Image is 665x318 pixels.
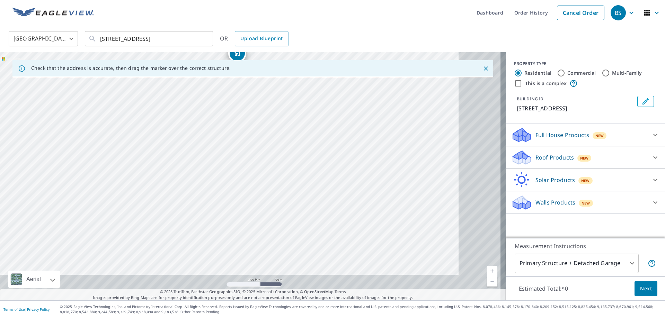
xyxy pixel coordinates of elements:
p: Roof Products [535,153,574,162]
span: New [580,155,589,161]
a: Privacy Policy [27,307,50,312]
span: Your report will include the primary structure and a detached garage if one exists. [648,259,656,267]
label: Multi-Family [612,70,642,76]
div: [GEOGRAPHIC_DATA] [9,29,78,48]
p: [STREET_ADDRESS] [517,104,635,112]
button: Close [481,64,490,73]
label: This is a complex [525,80,567,87]
div: BS [611,5,626,20]
span: © 2025 TomTom, Earthstar Geographics SIO, © 2025 Microsoft Corporation, © [160,289,346,295]
div: OR [220,31,289,46]
img: EV Logo [12,8,94,18]
span: New [595,133,604,138]
input: Search by address or latitude-longitude [100,29,199,48]
button: Edit building 1 [637,96,654,107]
label: Residential [524,70,551,76]
div: Primary Structure + Detached Garage [515,254,639,273]
div: Roof ProductsNew [511,149,659,166]
p: Walls Products [535,198,575,207]
div: Full House ProductsNew [511,127,659,143]
a: Terms [335,289,346,294]
a: OpenStreetMap [304,289,333,294]
p: Check that the address is accurate, then drag the marker over the correct structure. [31,65,231,71]
a: Current Level 17, Zoom Out [487,276,497,287]
div: Walls ProductsNew [511,194,659,211]
p: © 2025 Eagle View Technologies, Inc. and Pictometry International Corp. All Rights Reserved. Repo... [60,304,662,315]
a: Cancel Order [557,6,604,20]
span: Upload Blueprint [240,34,283,43]
div: Aerial [24,271,43,288]
div: Dropped pin, building 1, Residential property, 7637 W Green Lake Dr N Seattle, WA 98103 [228,44,246,66]
span: Next [640,284,652,293]
p: BUILDING ID [517,96,543,102]
a: Terms of Use [3,307,25,312]
div: Solar ProductsNew [511,172,659,188]
p: Estimated Total: $0 [513,281,574,296]
p: | [3,307,50,311]
a: Upload Blueprint [235,31,288,46]
span: New [581,178,590,183]
button: Next [635,281,657,297]
label: Commercial [567,70,596,76]
div: PROPERTY TYPE [514,61,657,67]
div: Aerial [8,271,60,288]
a: Current Level 17, Zoom In [487,266,497,276]
p: Solar Products [535,176,575,184]
p: Full House Products [535,131,589,139]
span: New [582,200,590,206]
p: Measurement Instructions [515,242,656,250]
